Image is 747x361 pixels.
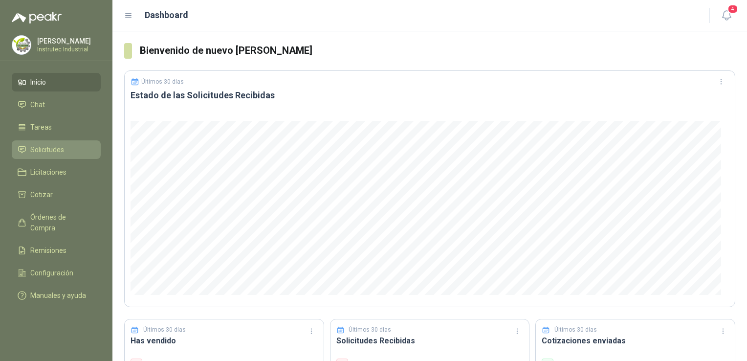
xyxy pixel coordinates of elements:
[12,286,101,305] a: Manuales y ayuda
[12,12,62,23] img: Logo peakr
[145,8,188,22] h1: Dashboard
[12,185,101,204] a: Cotizar
[12,241,101,260] a: Remisiones
[12,36,31,54] img: Company Logo
[12,140,101,159] a: Solicitudes
[30,122,52,133] span: Tareas
[542,335,729,347] h3: Cotizaciones enviadas
[131,90,729,101] h3: Estado de las Solicitudes Recibidas
[143,325,186,335] p: Últimos 30 días
[718,7,735,24] button: 4
[30,245,66,256] span: Remisiones
[30,99,45,110] span: Chat
[30,290,86,301] span: Manuales y ayuda
[30,212,91,233] span: Órdenes de Compra
[30,268,73,278] span: Configuración
[12,208,101,237] a: Órdenes de Compra
[12,264,101,282] a: Configuración
[12,73,101,91] a: Inicio
[141,78,184,85] p: Últimos 30 días
[349,325,391,335] p: Últimos 30 días
[336,335,524,347] h3: Solicitudes Recibidas
[140,43,735,58] h3: Bienvenido de nuevo [PERSON_NAME]
[12,95,101,114] a: Chat
[131,335,318,347] h3: Has vendido
[30,77,46,88] span: Inicio
[37,38,98,45] p: [PERSON_NAME]
[30,167,66,178] span: Licitaciones
[30,144,64,155] span: Solicitudes
[12,118,101,136] a: Tareas
[37,46,98,52] p: Instrutec Industrial
[30,189,53,200] span: Cotizar
[12,163,101,181] a: Licitaciones
[727,4,738,14] span: 4
[554,325,597,335] p: Últimos 30 días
